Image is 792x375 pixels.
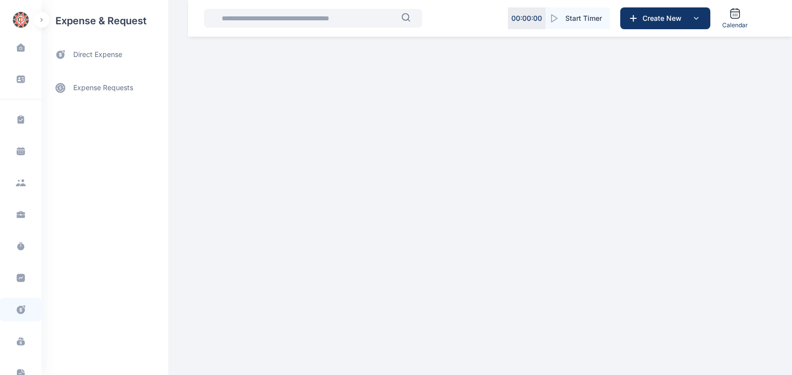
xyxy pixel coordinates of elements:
[545,7,610,29] button: Start Timer
[565,13,602,23] span: Start Timer
[620,7,710,29] button: Create New
[73,50,122,60] span: direct expense
[718,3,752,33] a: Calendar
[42,68,168,100] div: expense requests
[511,13,542,23] p: 00 : 00 : 00
[42,42,168,68] a: direct expense
[42,76,168,100] a: expense requests
[639,13,690,23] span: Create New
[722,21,748,29] span: Calendar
